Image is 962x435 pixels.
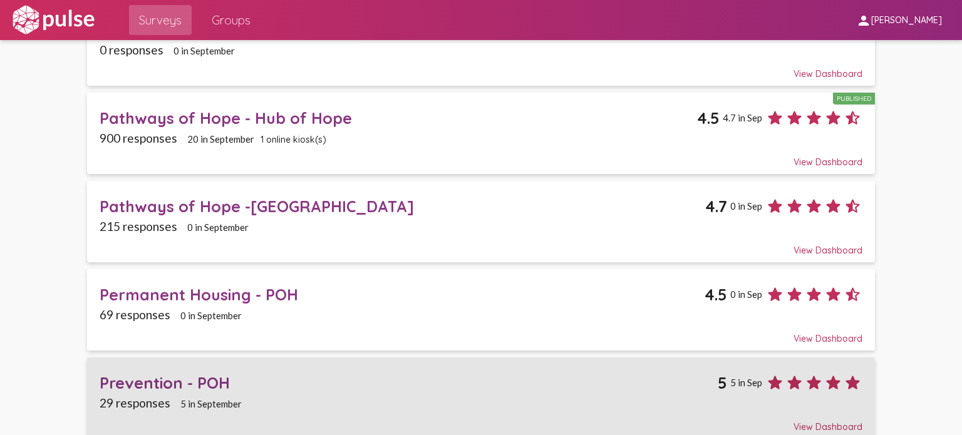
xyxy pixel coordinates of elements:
span: 0 in September [180,310,242,321]
span: 900 responses [100,131,177,145]
div: View Dashboard [100,410,862,432]
span: 0 responses [100,43,163,57]
a: Surveys [129,5,192,35]
span: 0 in September [173,45,235,56]
span: 215 responses [100,219,177,233]
a: Pathways of Hope -[GEOGRAPHIC_DATA]4.70 in Sep215 responses0 in SeptemberView Dashboard [87,181,876,263]
div: Permanent Housing - POH [100,285,705,304]
img: white-logo.svg [10,4,96,36]
span: 5 [718,373,727,392]
span: 69 responses [100,307,170,322]
div: Prevention - POH [100,373,718,392]
span: 4.5 [697,108,720,128]
div: Pathways of Hope - Hub of Hope [100,108,697,128]
button: [PERSON_NAME] [846,8,952,31]
span: 4.7 in Sep [723,112,762,123]
div: Pathways of Hope -[GEOGRAPHIC_DATA] [100,197,705,216]
div: Published [833,93,875,105]
span: 29 responses [100,396,170,410]
a: Groups [202,5,261,35]
span: Surveys [139,9,182,31]
a: Permanent Housing - POH4.50 in Sep69 responses0 in SeptemberView Dashboard [87,269,876,351]
a: Landlord Survey (Post Rental Assistance)00 in Sep0 responses0 in SeptemberView Dashboard [87,4,876,86]
span: 5 in September [180,398,242,409]
a: Pathways of Hope - Hub of HopePublished4.54.7 in Sep900 responses20 in September1 online kiosk(s)... [87,93,876,175]
span: Groups [212,9,251,31]
span: 20 in September [187,133,254,145]
span: 0 in September [187,222,249,233]
span: 0 in Sep [730,289,762,300]
div: View Dashboard [100,233,862,256]
span: 4.5 [705,285,727,304]
span: 0 in Sep [730,200,762,212]
span: [PERSON_NAME] [871,15,942,26]
div: View Dashboard [100,322,862,344]
div: View Dashboard [100,145,862,168]
span: 1 online kiosk(s) [261,134,326,145]
div: View Dashboard [100,57,862,79]
mat-icon: person [856,13,871,28]
span: 5 in Sep [730,377,762,388]
span: 4.7 [705,197,727,216]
